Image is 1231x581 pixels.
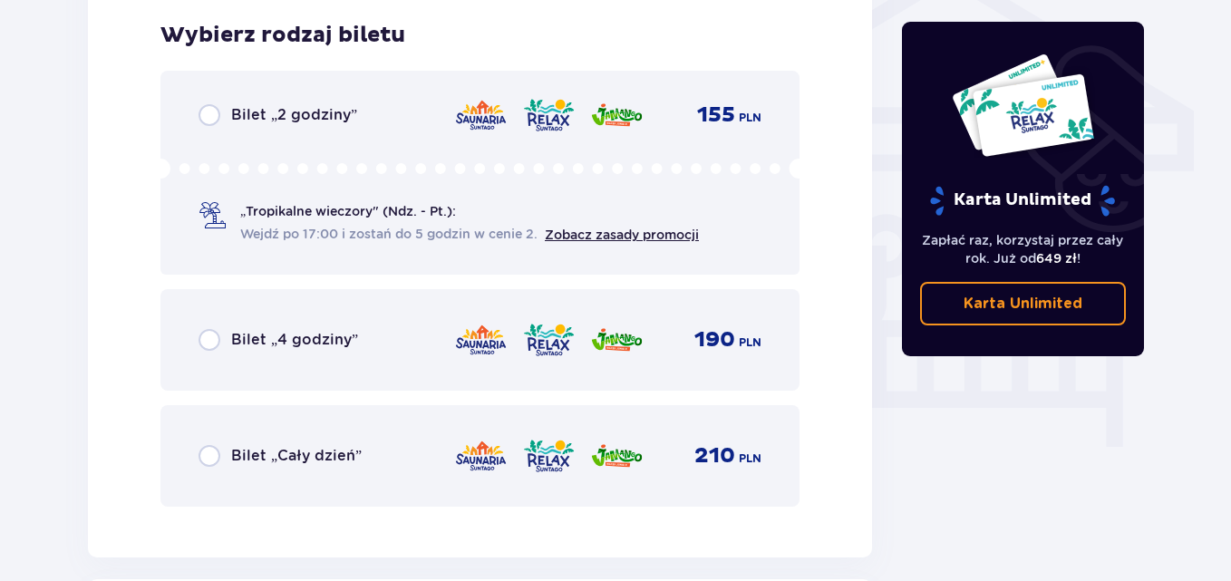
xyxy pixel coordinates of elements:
p: Bilet „Cały dzień” [231,446,362,466]
p: Bilet „4 godziny” [231,330,358,350]
p: PLN [739,450,761,467]
p: 210 [694,442,735,470]
p: 155 [697,102,735,129]
p: „Tropikalne wieczory" (Ndz. - Pt.): [240,202,456,220]
img: zone logo [590,437,644,475]
img: zone logo [590,321,644,359]
a: Karta Unlimited [920,282,1127,325]
p: Wybierz rodzaj biletu [160,22,405,49]
p: Karta Unlimited [964,294,1082,314]
p: Bilet „2 godziny” [231,105,357,125]
img: zone logo [590,96,644,134]
img: zone logo [522,321,576,359]
p: 190 [694,326,735,353]
p: Karta Unlimited [928,185,1117,217]
a: Zobacz zasady promocji [545,228,699,242]
p: PLN [739,110,761,126]
p: Zapłać raz, korzystaj przez cały rok. Już od ! [920,231,1127,267]
img: zone logo [454,437,508,475]
img: zone logo [522,437,576,475]
img: zone logo [454,321,508,359]
p: PLN [739,334,761,351]
span: Wejdź po 17:00 i zostań do 5 godzin w cenie 2. [240,225,538,243]
span: 649 zł [1036,251,1077,266]
img: zone logo [522,96,576,134]
img: zone logo [454,96,508,134]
